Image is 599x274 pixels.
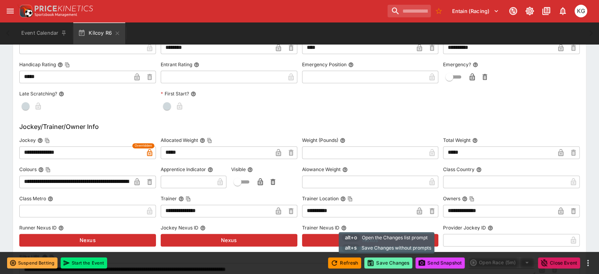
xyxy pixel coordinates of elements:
[302,234,439,246] button: Nexus
[200,225,206,231] button: Jockey Nexus ID
[447,5,504,17] button: Select Tenant
[506,4,520,18] button: Connected to PK
[48,196,53,201] button: Class Metro
[17,3,33,19] img: PriceKinetics Logo
[342,234,360,242] span: alt+o
[161,195,177,202] p: Trainer
[348,62,354,67] button: Emergency Position
[302,195,339,202] p: Trainer Location
[35,13,77,17] img: Sportsbook Management
[3,4,17,18] button: open drawer
[462,196,467,201] button: OwnersCopy To Clipboard
[443,166,475,173] p: Class Country
[415,257,465,268] button: Send Snapshot
[583,258,593,268] button: more
[65,62,70,67] button: Copy To Clipboard
[473,62,478,67] button: Emergency?
[19,61,56,68] p: Handicap Rating
[200,138,205,143] button: Allocated WeightCopy To Clipboard
[539,4,553,18] button: Documentation
[207,138,212,143] button: Copy To Clipboard
[302,61,347,68] p: Emergency Position
[208,167,213,172] button: Apprentice Indicator
[161,234,297,246] button: Nexus
[302,224,339,231] p: Trainer Nexus ID
[19,166,37,173] p: Colours
[161,61,192,68] p: Entrant Rating
[19,90,57,97] p: Late Scratching?
[362,234,428,242] span: Open the Changes list prompt
[443,137,471,144] p: Total Weight
[342,244,360,252] span: alt+s
[73,22,125,44] button: Kilcoy R6
[523,4,537,18] button: Toggle light/dark mode
[35,6,93,11] img: PriceKinetics
[17,22,72,44] button: Event Calendar
[340,138,345,143] button: Weight (Pounds)
[247,167,253,172] button: Visible
[37,138,43,143] button: JockeyCopy To Clipboard
[362,244,431,252] span: Save Changes without prompts
[191,91,196,97] button: First Start?
[59,91,64,97] button: Late Scratching?
[135,143,152,148] span: Overridden
[469,196,475,201] button: Copy To Clipboard
[19,195,46,202] p: Class Metro
[38,167,44,172] button: ColoursCopy To Clipboard
[161,90,189,97] p: First Start?
[161,166,206,173] p: Apprentice Indicator
[185,196,191,201] button: Copy To Clipboard
[443,195,460,202] p: Owners
[340,196,346,201] button: Trainer LocationCopy To Clipboard
[19,122,580,131] h6: Jockey/Trainer/Owner Info
[388,5,431,17] input: search
[342,167,348,172] button: Alowance Weight
[45,138,50,143] button: Copy To Clipboard
[364,257,412,268] button: Save Changes
[178,196,184,201] button: TrainerCopy To Clipboard
[476,167,482,172] button: Class Country
[538,257,580,268] button: Close Event
[194,62,199,67] button: Entrant Rating
[488,225,493,231] button: Provider Jockey ID
[341,225,347,231] button: Trainer Nexus ID
[61,257,107,268] button: Start the Event
[468,257,535,268] div: split button
[302,137,338,144] p: Weight (Pounds)
[19,234,156,246] button: Nexus
[57,62,63,67] button: Handicap RatingCopy To Clipboard
[556,4,570,18] button: Notifications
[302,166,341,173] p: Alowance Weight
[472,138,478,143] button: Total Weight
[45,167,51,172] button: Copy To Clipboard
[19,224,57,231] p: Runner Nexus ID
[161,137,198,144] p: Allocated Weight
[443,224,486,231] p: Provider Jockey ID
[231,166,246,173] p: Visible
[443,61,471,68] p: Emergency?
[575,5,587,17] div: Kevin Gutschlag
[58,225,64,231] button: Runner Nexus ID
[328,257,361,268] button: Refresh
[572,2,590,20] button: Kevin Gutschlag
[19,137,36,144] p: Jockey
[347,196,353,201] button: Copy To Clipboard
[161,224,198,231] p: Jockey Nexus ID
[7,257,57,268] button: Suspend Betting
[432,5,445,17] button: No Bookmarks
